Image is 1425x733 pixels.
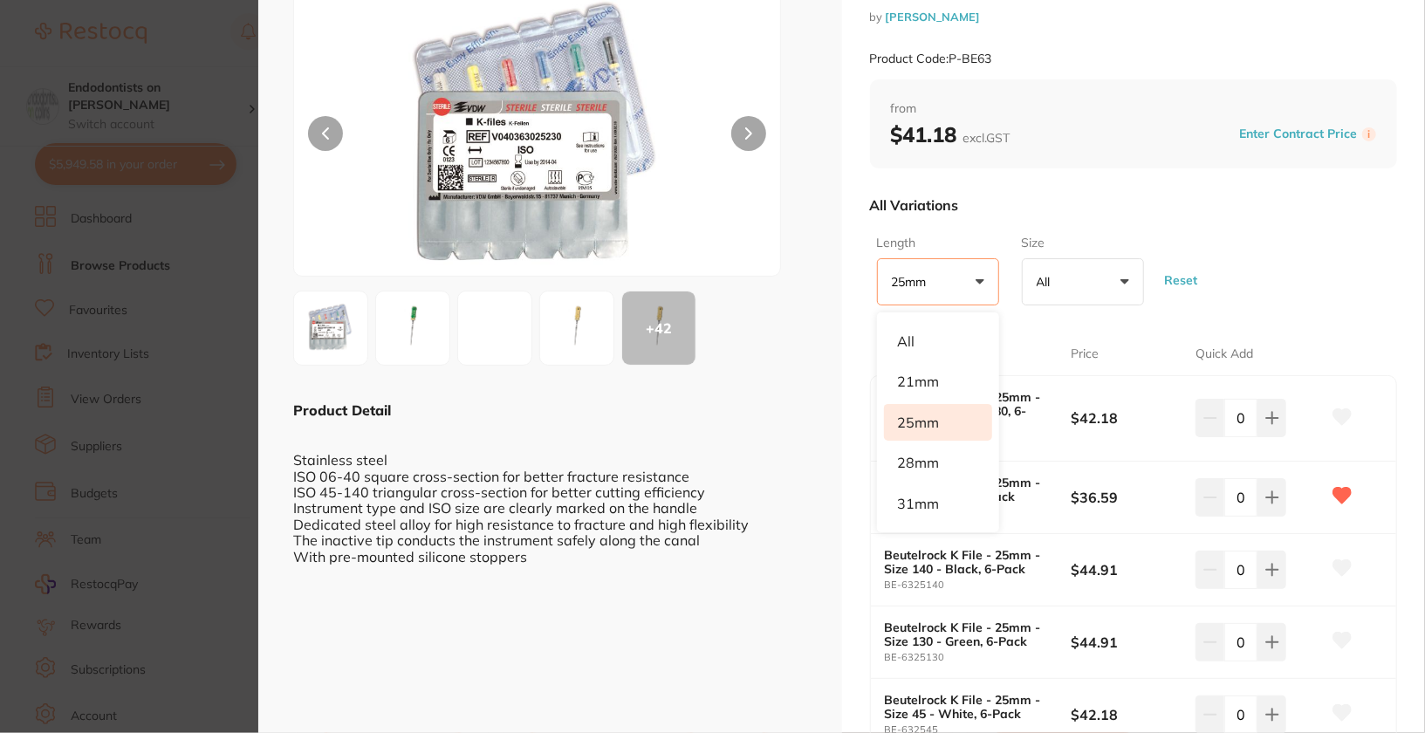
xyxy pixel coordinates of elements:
[1071,705,1182,724] b: $42.18
[1022,235,1139,252] label: Size
[1071,560,1182,579] b: $44.91
[463,314,491,342] img: cy5qcGc
[1195,346,1253,363] p: Quick Add
[877,258,999,305] button: 25mm
[884,444,992,481] li: 28mm
[1234,126,1362,142] button: Enter Contract Price
[621,291,696,366] button: +42
[870,51,992,66] small: Product Code: P-BE63
[885,548,1053,576] b: Beutelrock K File - 25mm - Size 140 - Black, 6-Pack
[1071,346,1099,363] p: Price
[293,401,391,419] b: Product Detail
[884,404,992,441] li: 25mm
[884,485,992,522] li: 31mm
[885,693,1053,721] b: Beutelrock K File - 25mm - Size 45 - White, 6-Pack
[884,363,992,400] li: 21mm
[885,579,1072,591] small: BE-6325140
[1071,488,1182,507] b: $36.59
[891,100,1377,118] span: from
[622,291,695,365] div: + 42
[884,323,992,360] li: All
[545,297,608,360] img: Zw
[885,652,1072,663] small: BE-6325130
[381,297,444,360] img: Zw
[877,235,994,252] label: Length
[1037,274,1058,290] p: All
[870,196,959,214] p: All Variations
[892,274,934,290] p: 25mm
[886,10,981,24] a: [PERSON_NAME]
[293,420,807,565] div: Stainless steel ISO 06-40 square cross-section for better fracture resistance ISO 45-140 triangul...
[1071,633,1182,652] b: $44.91
[870,10,1398,24] small: by
[1160,249,1203,312] button: Reset
[885,620,1053,648] b: Beutelrock K File - 25mm - Size 130 - Green, 6-Pack
[299,297,362,360] img: LmpwZw
[1071,408,1182,428] b: $42.18
[1362,127,1376,141] label: i
[1022,258,1144,305] button: All
[891,121,1011,147] b: $41.18
[963,130,1011,146] span: excl. GST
